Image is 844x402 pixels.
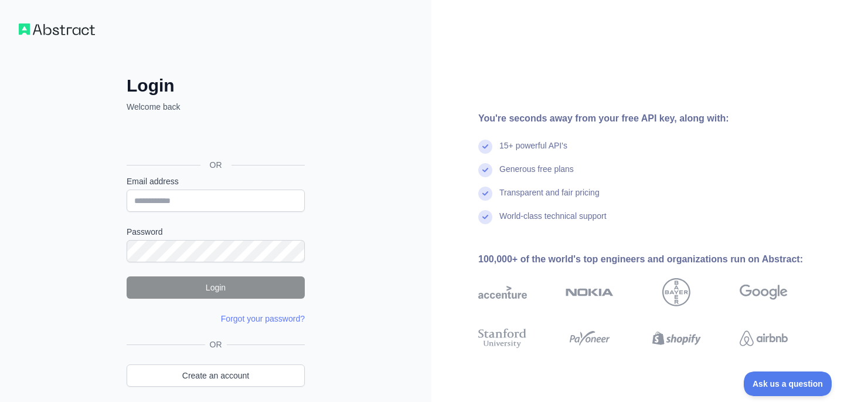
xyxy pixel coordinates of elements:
div: Transparent and fair pricing [499,187,600,210]
img: accenture [478,278,527,306]
div: 100,000+ of the world's top engineers and organizations run on Abstract: [478,252,825,266]
img: check mark [478,210,492,224]
button: Login [127,276,305,299]
div: Generous free plans [499,163,574,187]
div: 15+ powerful API's [499,140,567,163]
label: Password [127,226,305,238]
img: google [740,278,788,306]
img: check mark [478,163,492,177]
span: OR [205,339,227,350]
a: Forgot your password? [221,314,305,323]
img: stanford university [478,326,527,350]
h2: Login [127,75,305,96]
p: Welcome back [127,101,305,113]
div: World-class technical support [499,210,607,234]
a: Create an account [127,364,305,387]
img: Workflow [19,23,95,35]
iframe: Toggle Customer Support [744,371,832,396]
span: OR [200,159,232,171]
iframe: Кнопка "Войти с аккаунтом Google" [121,126,308,151]
img: check mark [478,187,492,201]
div: You're seconds away from your free API key, along with: [478,112,825,126]
img: payoneer [566,326,614,350]
img: bayer [662,278,690,306]
img: shopify [652,326,701,350]
img: check mark [478,140,492,154]
img: nokia [566,278,614,306]
img: airbnb [740,326,788,350]
label: Email address [127,175,305,187]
